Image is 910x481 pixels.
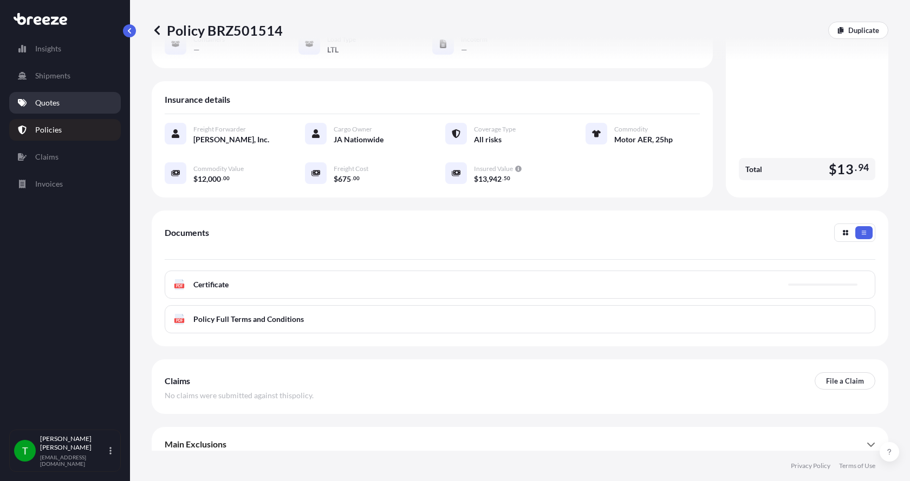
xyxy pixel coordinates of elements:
[745,164,762,175] span: Total
[35,43,61,54] p: Insights
[614,125,648,134] span: Commodity
[353,176,360,180] span: 00
[338,175,351,183] span: 675
[9,65,121,87] a: Shipments
[474,125,516,134] span: Coverage Type
[502,176,503,180] span: .
[193,279,229,290] span: Certificate
[208,175,221,183] span: 000
[9,38,121,60] a: Insights
[474,164,513,173] span: Insured Value
[198,175,206,183] span: 12
[334,125,372,134] span: Cargo Owner
[334,164,368,173] span: Freight Cost
[9,146,121,168] a: Claims
[35,179,63,189] p: Invoices
[489,175,502,183] span: 942
[176,284,183,288] text: PDF
[40,434,107,452] p: [PERSON_NAME] [PERSON_NAME]
[839,462,875,470] a: Terms of Use
[165,431,875,457] div: Main Exclusions
[504,176,510,180] span: 50
[35,151,58,162] p: Claims
[193,175,198,183] span: $
[22,445,28,456] span: T
[152,22,283,39] p: Policy BRZ501514
[193,125,246,134] span: Freight Forwarder
[474,134,502,145] span: All risks
[829,162,837,176] span: $
[614,134,673,145] span: Motor AER, 25hp
[223,176,230,180] span: 00
[815,372,875,390] a: File a Claim
[478,175,487,183] span: 13
[176,319,183,322] text: PDF
[334,134,383,145] span: JA Nationwide
[474,175,478,183] span: $
[9,92,121,114] a: Quotes
[165,439,226,450] span: Main Exclusions
[826,375,864,386] p: File a Claim
[193,164,244,173] span: Commodity Value
[487,175,489,183] span: ,
[35,70,70,81] p: Shipments
[165,375,190,386] span: Claims
[9,119,121,141] a: Policies
[848,25,879,36] p: Duplicate
[193,314,304,325] span: Policy Full Terms and Conditions
[193,134,269,145] span: [PERSON_NAME], Inc.
[206,175,208,183] span: ,
[855,164,857,171] span: .
[35,124,62,135] p: Policies
[165,305,875,333] a: PDFPolicy Full Terms and Conditions
[334,175,338,183] span: $
[828,22,888,39] a: Duplicate
[9,173,121,195] a: Invoices
[352,176,353,180] span: .
[222,176,223,180] span: .
[165,227,209,238] span: Documents
[165,390,314,401] span: No claims were submitted against this policy .
[35,97,60,108] p: Quotes
[165,94,230,105] span: Insurance details
[791,462,830,470] a: Privacy Policy
[40,454,107,467] p: [EMAIL_ADDRESS][DOMAIN_NAME]
[858,164,869,171] span: 94
[837,162,853,176] span: 13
